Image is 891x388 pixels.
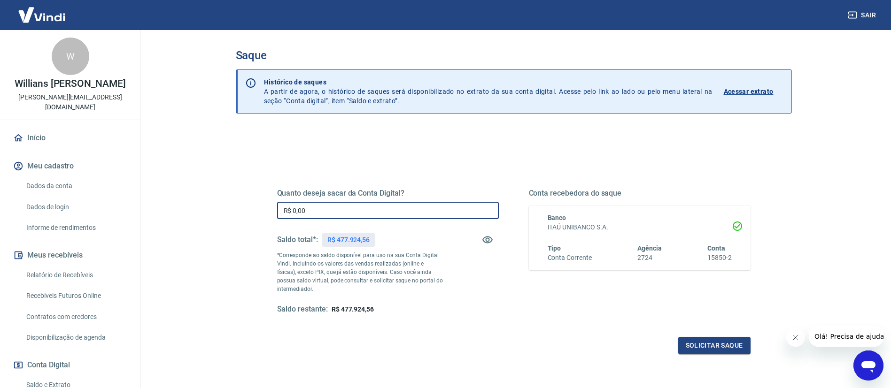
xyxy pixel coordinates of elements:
p: *Corresponde ao saldo disponível para uso na sua Conta Digital Vindi. Incluindo os valores das ve... [277,251,443,293]
button: Conta Digital [11,355,129,375]
img: Vindi [11,0,72,29]
h6: 15850-2 [707,253,732,263]
p: A partir de agora, o histórico de saques será disponibilizado no extrato da sua conta digital. Ac... [264,77,713,106]
p: Willians [PERSON_NAME] [15,79,126,89]
span: Banco [548,214,566,221]
a: Dados de login [23,198,129,217]
button: Meu cadastro [11,156,129,176]
button: Sair [846,7,880,24]
div: W [52,38,89,75]
p: R$ 477.924,56 [327,235,370,245]
span: Olá! Precisa de ajuda? [6,7,79,14]
h6: ITAÚ UNIBANCO S.A. [548,222,732,232]
h5: Saldo restante: [277,304,328,314]
a: Contratos com credores [23,307,129,327]
p: Acessar extrato [724,87,774,96]
a: Início [11,128,129,148]
h3: Saque [236,49,792,62]
span: Conta [707,244,725,252]
h5: Quanto deseja sacar da Conta Digital? [277,189,499,198]
a: Acessar extrato [724,77,784,106]
iframe: Mensagem da empresa [809,326,883,347]
h6: Conta Corrente [548,253,592,263]
a: Recebíveis Futuros Online [23,286,129,305]
h5: Conta recebedora do saque [529,189,751,198]
button: Meus recebíveis [11,245,129,266]
h5: Saldo total*: [277,235,318,244]
a: Relatório de Recebíveis [23,266,129,285]
span: Agência [637,244,662,252]
button: Solicitar saque [678,337,751,354]
h6: 2724 [637,253,662,263]
p: [PERSON_NAME][EMAIL_ADDRESS][DOMAIN_NAME] [8,92,133,112]
iframe: Botão para abrir a janela de mensagens [853,350,883,380]
p: Histórico de saques [264,77,713,87]
span: Tipo [548,244,561,252]
span: R$ 477.924,56 [332,305,374,313]
iframe: Fechar mensagem [786,328,805,347]
a: Disponibilização de agenda [23,328,129,347]
a: Dados da conta [23,176,129,196]
a: Informe de rendimentos [23,218,129,237]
